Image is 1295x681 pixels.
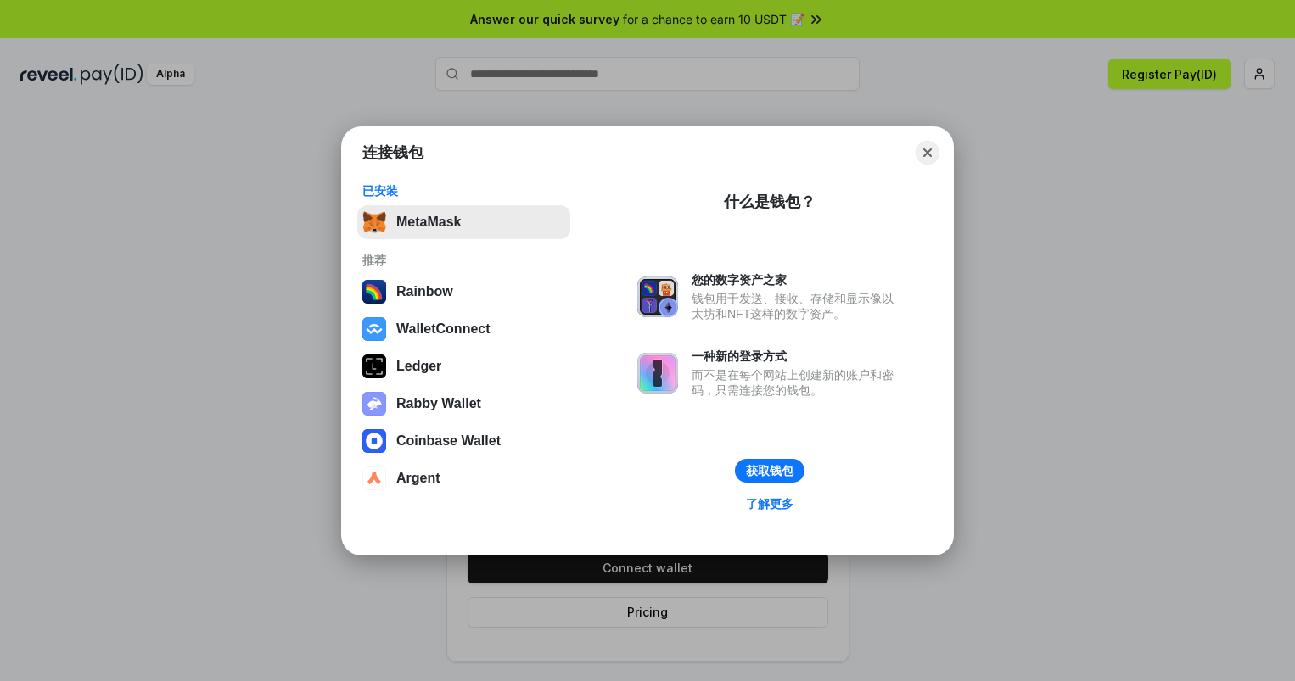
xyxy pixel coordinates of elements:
button: Coinbase Wallet [357,424,570,458]
div: 钱包用于发送、接收、存储和显示像以太坊和NFT这样的数字资产。 [692,291,902,321]
div: Argent [396,471,440,486]
div: Rabby Wallet [396,396,481,411]
div: 获取钱包 [746,463,793,478]
button: Rainbow [357,275,570,309]
button: Argent [357,461,570,495]
img: svg+xml,%3Csvg%20width%3D%2228%22%20height%3D%2228%22%20viewBox%3D%220%200%2028%2028%22%20fill%3D... [362,466,386,490]
div: 推荐 [362,253,565,268]
div: 一种新的登录方式 [692,349,902,364]
img: svg+xml,%3Csvg%20xmlns%3D%22http%3A%2F%2Fwww.w3.org%2F2000%2Fsvg%22%20fill%3D%22none%22%20viewBox... [362,392,386,416]
div: Rainbow [396,284,453,299]
div: 而不是在每个网站上创建新的账户和密码，只需连接您的钱包。 [692,367,902,398]
div: 已安装 [362,183,565,198]
img: svg+xml,%3Csvg%20width%3D%2228%22%20height%3D%2228%22%20viewBox%3D%220%200%2028%2028%22%20fill%3D... [362,317,386,341]
img: svg+xml,%3Csvg%20fill%3D%22none%22%20height%3D%2233%22%20viewBox%3D%220%200%2035%2033%22%20width%... [362,210,386,234]
img: svg+xml,%3Csvg%20width%3D%2228%22%20height%3D%2228%22%20viewBox%3D%220%200%2028%2028%22%20fill%3D... [362,429,386,453]
button: Ledger [357,349,570,383]
button: Rabby Wallet [357,387,570,421]
img: svg+xml,%3Csvg%20width%3D%22120%22%20height%3D%22120%22%20viewBox%3D%220%200%20120%20120%22%20fil... [362,280,386,304]
a: 了解更多 [736,493,804,515]
button: 获取钱包 [735,459,804,483]
div: WalletConnect [396,321,491,337]
button: Close [916,141,939,165]
div: Coinbase Wallet [396,433,501,449]
div: 什么是钱包？ [724,192,816,212]
button: MetaMask [357,205,570,239]
button: WalletConnect [357,312,570,346]
div: MetaMask [396,215,461,230]
img: svg+xml,%3Csvg%20xmlns%3D%22http%3A%2F%2Fwww.w3.org%2F2000%2Fsvg%22%20width%3D%2228%22%20height%3... [362,354,386,378]
h1: 连接钱包 [362,142,423,163]
div: Ledger [396,359,441,374]
img: svg+xml,%3Csvg%20xmlns%3D%22http%3A%2F%2Fwww.w3.org%2F2000%2Fsvg%22%20fill%3D%22none%22%20viewBox... [637,353,678,394]
div: 了解更多 [746,496,793,511]
img: svg+xml,%3Csvg%20xmlns%3D%22http%3A%2F%2Fwww.w3.org%2F2000%2Fsvg%22%20fill%3D%22none%22%20viewBox... [637,276,678,317]
div: 您的数字资产之家 [692,272,902,287]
